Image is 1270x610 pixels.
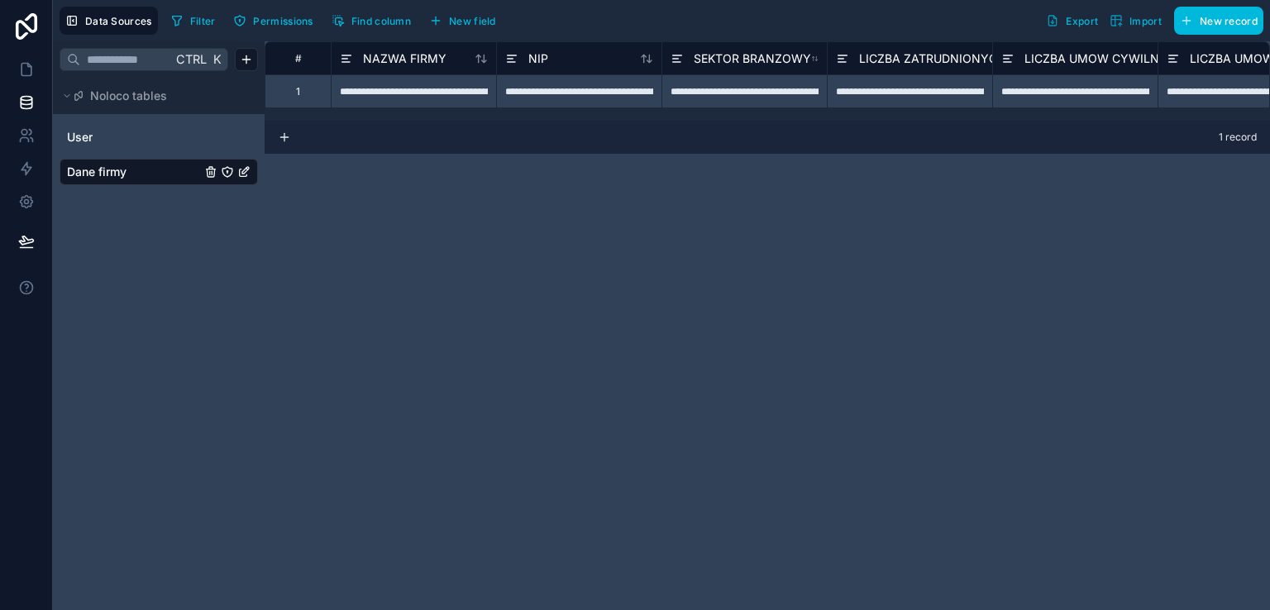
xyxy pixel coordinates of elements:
[1024,50,1236,67] span: LICZBA UMOW CYWILNOPRAWNYCH
[67,164,201,180] a: Dane firmy
[67,164,127,180] span: Dane firmy
[859,50,1005,67] span: LICZBA ZATRUDNIONYCH
[449,15,496,27] span: New field
[227,8,325,33] a: Permissions
[165,8,222,33] button: Filter
[1104,7,1167,35] button: Import
[1174,7,1263,35] button: New record
[85,15,152,27] span: Data Sources
[60,159,258,185] div: Dane firmy
[67,129,201,145] a: User
[190,15,216,27] span: Filter
[351,15,411,27] span: Find column
[694,50,811,67] span: SEKTOR BRANZOWY
[423,8,502,33] button: New field
[60,84,248,107] button: Noloco tables
[326,8,417,33] button: Find column
[278,52,318,64] div: #
[1219,131,1257,144] span: 1 record
[67,129,93,145] span: User
[528,50,548,67] span: NIP
[296,85,300,98] div: 1
[60,7,158,35] button: Data Sources
[363,50,446,67] span: NAZWA FIRMY
[1066,15,1098,27] span: Export
[1040,7,1104,35] button: Export
[211,54,222,65] span: K
[174,49,208,69] span: Ctrl
[253,15,313,27] span: Permissions
[1129,15,1162,27] span: Import
[90,88,167,104] span: Noloco tables
[227,8,318,33] button: Permissions
[60,124,258,150] div: User
[1167,7,1263,35] a: New record
[1200,15,1258,27] span: New record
